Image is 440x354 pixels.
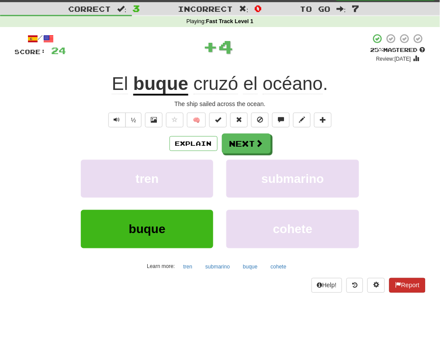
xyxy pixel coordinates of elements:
[226,210,359,248] button: cohete
[251,113,269,127] button: Ignore sentence (alt+i)
[81,210,213,248] button: buque
[107,113,142,127] div: Text-to-speech controls
[209,113,227,127] button: Set this sentence to 100% Mastered (alt+m)
[187,113,206,127] button: 🧠
[81,160,213,198] button: tren
[346,278,363,293] button: Round history (alt+y)
[255,3,262,14] span: 0
[170,136,218,151] button: Explain
[376,56,411,62] small: Review: [DATE]
[188,73,328,94] span: .
[194,73,239,94] span: cruzó
[266,261,291,274] button: cohete
[15,100,426,108] div: The ship sailed across the ocean.
[314,113,332,127] button: Add to collection (alt+a)
[243,73,258,94] span: el
[312,278,343,293] button: Help!
[226,160,359,198] button: submarino
[68,4,111,13] span: Correct
[52,45,66,56] span: 24
[133,3,140,14] span: 3
[135,172,159,186] span: tren
[201,261,235,274] button: submarino
[238,261,262,274] button: buque
[293,113,311,127] button: Edit sentence (alt+d)
[389,278,425,293] button: Report
[166,113,184,127] button: Favorite sentence (alt+f)
[125,113,142,127] button: ½
[273,222,312,236] span: cohete
[272,113,290,127] button: Discuss sentence (alt+u)
[371,46,426,54] div: Mastered
[230,113,248,127] button: Reset to 0% Mastered (alt+r)
[203,33,218,59] span: +
[147,264,175,270] small: Learn more:
[15,48,46,55] span: Score:
[15,33,66,44] div: /
[112,73,128,94] span: El
[178,4,233,13] span: Incorrect
[108,113,126,127] button: Play sentence audio (ctl+space)
[222,134,271,154] button: Next
[371,46,384,53] span: 25 %
[133,73,188,96] u: buque
[179,261,197,274] button: tren
[352,3,360,14] span: 7
[129,222,166,236] span: buque
[206,18,254,24] strong: Fast Track Level 1
[218,35,234,57] span: 4
[262,172,324,186] span: submarino
[239,5,249,13] span: :
[300,4,330,13] span: To go
[263,73,323,94] span: océano
[117,5,127,13] span: :
[145,113,163,127] button: Show image (alt+x)
[336,5,346,13] span: :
